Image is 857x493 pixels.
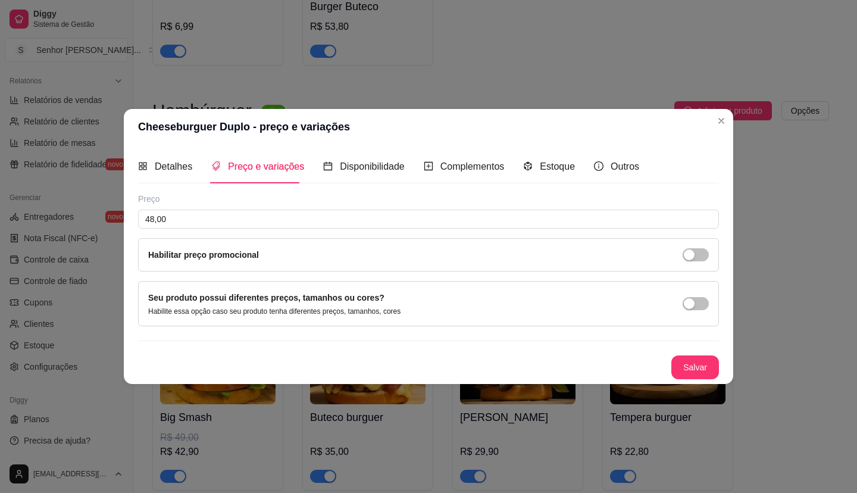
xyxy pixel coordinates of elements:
span: Detalhes [155,161,192,171]
span: Disponibilidade [340,161,405,171]
span: info-circle [594,161,603,171]
label: Habilitar preço promocional [148,250,259,260]
div: Preço [138,193,719,205]
span: calendar [323,161,333,171]
p: Habilite essa opção caso seu produto tenha diferentes preços, tamanhos, cores [148,307,401,316]
input: Ex.: R$12,99 [138,210,719,229]
span: code-sandbox [523,161,533,171]
span: Estoque [540,161,575,171]
label: Seu produto possui diferentes preços, tamanhos ou cores? [148,293,384,302]
button: Close [712,111,731,130]
span: tags [211,161,221,171]
span: appstore [138,161,148,171]
span: Complementos [440,161,505,171]
span: plus-square [424,161,433,171]
span: Preço e variações [228,161,304,171]
span: Outros [611,161,639,171]
header: Cheeseburguer Duplo - preço e variações [124,109,733,145]
button: Salvar [671,355,719,379]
